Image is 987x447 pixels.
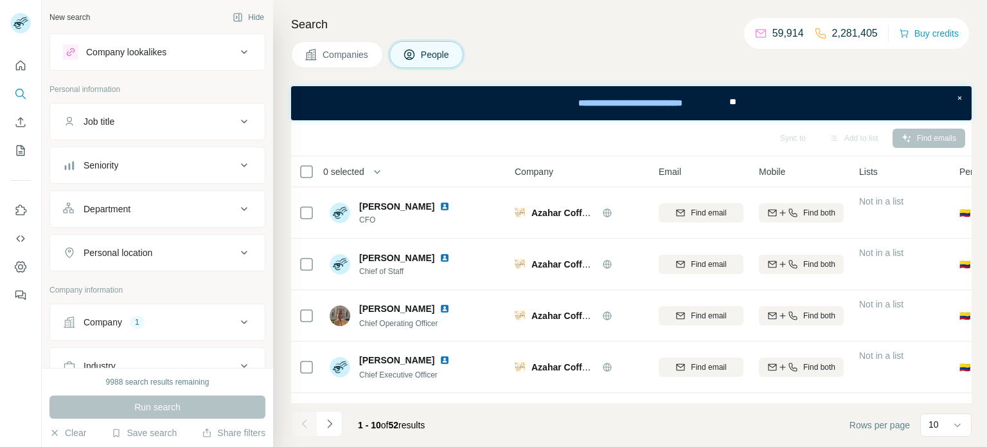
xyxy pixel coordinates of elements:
[929,418,939,431] p: 10
[49,284,265,296] p: Company information
[772,26,804,41] p: 59,914
[50,237,265,268] button: Personal location
[531,311,636,321] span: Azahar Coffee Company
[50,106,265,137] button: Job title
[381,420,389,430] span: of
[691,207,726,219] span: Find email
[330,306,350,326] img: Avatar
[759,255,844,274] button: Find both
[84,115,114,128] div: Job title
[759,358,844,377] button: Find both
[389,420,399,430] span: 52
[691,259,726,270] span: Find email
[859,248,903,258] span: Not in a list
[659,165,681,178] span: Email
[859,351,903,361] span: Not in a list
[359,319,438,328] span: Chief Operating Officer
[803,259,835,270] span: Find both
[440,201,450,212] img: LinkedIn logo
[106,376,209,388] div: 9988 search results remaining
[10,255,31,278] button: Dashboard
[224,8,273,27] button: Hide
[859,165,878,178] span: Lists
[330,357,350,378] img: Avatar
[50,150,265,181] button: Seniority
[515,259,525,269] img: Logo of Azahar Coffee Company
[358,420,381,430] span: 1 - 10
[959,206,970,219] span: 🇨🇴
[440,304,450,314] img: LinkedIn logo
[359,354,434,367] span: [PERSON_NAME]
[959,309,970,322] span: 🇨🇴
[515,311,525,321] img: Logo of Azahar Coffee Company
[323,48,369,61] span: Companies
[359,370,438,379] span: Chief Executive Officer
[84,159,118,172] div: Seniority
[803,361,835,373] span: Find both
[832,26,878,41] p: 2,281,405
[330,254,350,275] img: Avatar
[10,227,31,250] button: Use Surfe API
[49,12,90,23] div: New search
[10,199,31,222] button: Use Surfe on LinkedIn
[358,420,425,430] span: results
[959,361,970,374] span: 🇨🇴
[859,402,903,412] span: Not in a list
[359,200,434,213] span: [PERSON_NAME]
[691,310,726,322] span: Find email
[49,84,265,95] p: Personal information
[659,358,743,377] button: Find email
[10,111,31,134] button: Enrich CSV
[440,253,450,263] img: LinkedIn logo
[330,203,350,223] img: Avatar
[10,54,31,77] button: Quick start
[803,207,835,219] span: Find both
[659,203,743,223] button: Find email
[50,307,265,338] button: Company1
[359,251,434,264] span: [PERSON_NAME]
[317,411,342,437] button: Navigate to next page
[899,24,959,42] button: Buy credits
[421,48,450,61] span: People
[531,208,636,218] span: Azahar Coffee Company
[515,165,553,178] span: Company
[84,246,152,259] div: Personal location
[10,82,31,105] button: Search
[202,426,265,439] button: Share filters
[759,165,785,178] span: Mobile
[359,266,455,277] span: Chief of Staff
[515,362,525,372] img: Logo of Azahar Coffee Company
[859,299,903,309] span: Not in a list
[50,37,265,68] button: Company lookalikes
[515,208,525,218] img: Logo of Azahar Coffee Company
[759,306,844,325] button: Find both
[10,284,31,307] button: Feedback
[50,194,265,224] button: Department
[84,203,130,215] div: Department
[803,310,835,322] span: Find both
[84,316,122,329] div: Company
[759,203,844,223] button: Find both
[859,196,903,206] span: Not in a list
[531,259,636,269] span: Azahar Coffee Company
[84,360,116,372] div: Industry
[359,302,434,315] span: [PERSON_NAME]
[291,15,972,33] h4: Search
[49,426,86,439] button: Clear
[849,419,910,432] span: Rows per page
[111,426,177,439] button: Save search
[10,139,31,162] button: My lists
[323,165,364,178] span: 0 selected
[291,86,972,120] iframe: Banner
[130,316,145,328] div: 1
[531,362,636,372] span: Azahar Coffee Company
[359,214,455,226] span: CFO
[691,361,726,373] span: Find email
[50,351,265,381] button: Industry
[440,355,450,365] img: LinkedIn logo
[659,255,743,274] button: Find email
[86,46,166,59] div: Company lookalikes
[659,306,743,325] button: Find email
